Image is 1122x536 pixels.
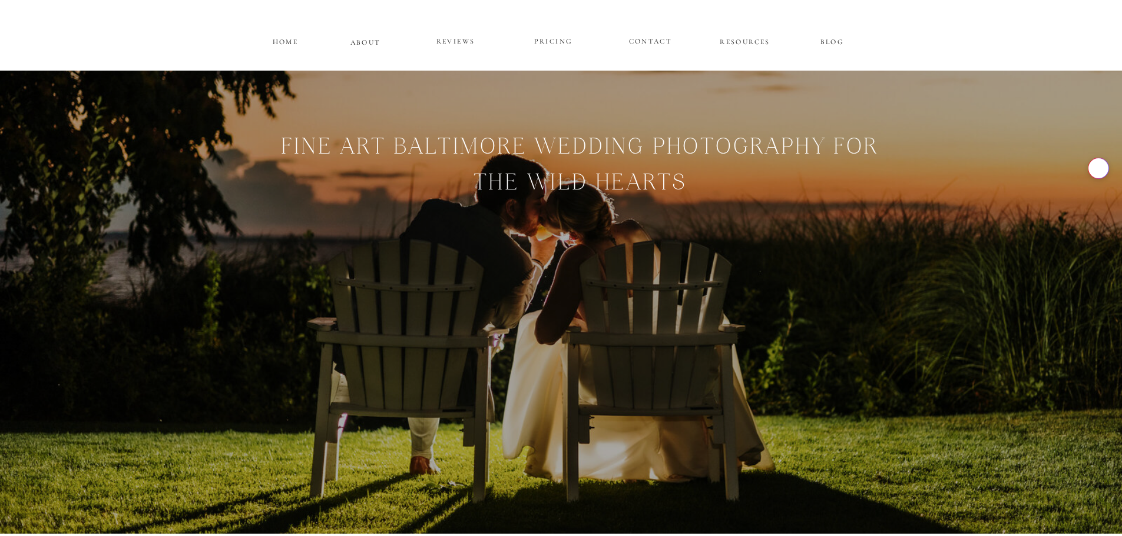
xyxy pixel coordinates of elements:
a: ABOUT [350,36,381,46]
a: BLOG [806,35,859,45]
a: PRICING [518,35,589,49]
a: HOME [271,35,300,45]
a: CONTACT [629,35,672,45]
h1: Fine Art Baltimore WEDDING pHOTOGRAPHY FOR THE WILD HEARTs [150,132,1010,269]
a: RESOURCES [719,35,772,45]
a: REVIEWS [421,35,491,49]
